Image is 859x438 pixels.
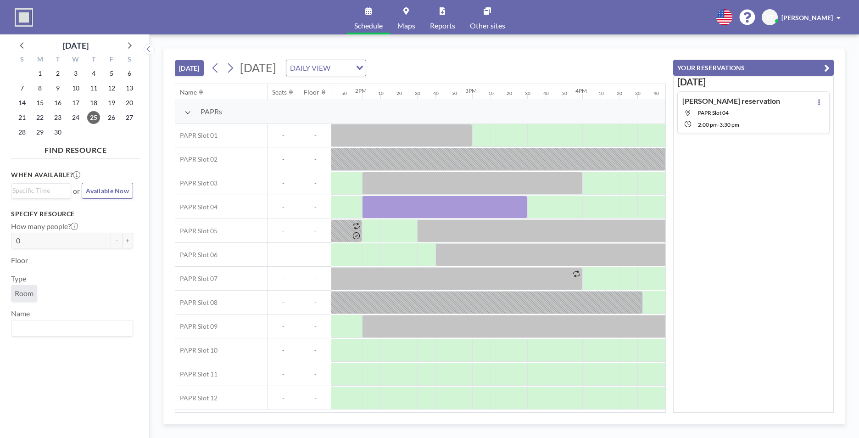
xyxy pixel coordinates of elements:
[299,227,331,235] span: -
[430,22,455,29] span: Reports
[105,111,118,124] span: Friday, September 26, 2025
[87,82,100,95] span: Thursday, September 11, 2025
[268,131,299,140] span: -
[105,96,118,109] span: Friday, September 19, 2025
[12,185,66,196] input: Search for option
[51,82,64,95] span: Tuesday, September 9, 2025
[11,222,78,231] label: How many people?
[341,90,347,96] div: 50
[766,13,774,22] span: YT
[12,322,128,334] input: Search for option
[396,90,402,96] div: 20
[175,322,218,331] span: PAPR Slot 09
[69,111,82,124] span: Wednesday, September 24, 2025
[49,54,67,66] div: T
[67,54,85,66] div: W
[33,111,46,124] span: Monday, September 22, 2025
[175,298,218,307] span: PAPR Slot 08
[15,8,33,27] img: organization-logo
[11,320,133,336] div: Search for option
[286,60,366,76] div: Search for option
[16,82,28,95] span: Sunday, September 7, 2025
[617,90,622,96] div: 20
[288,62,332,74] span: DAILY VIEW
[268,370,299,378] span: -
[51,67,64,80] span: Tuesday, September 2, 2025
[175,227,218,235] span: PAPR Slot 05
[299,298,331,307] span: -
[268,155,299,163] span: -
[525,90,530,96] div: 30
[175,251,218,259] span: PAPR Slot 06
[268,203,299,211] span: -
[635,90,641,96] div: 30
[673,60,834,76] button: YOUR RESERVATIONS
[11,309,30,318] label: Name
[120,54,138,66] div: S
[488,90,494,96] div: 10
[175,60,204,76] button: [DATE]
[299,131,331,140] span: -
[33,96,46,109] span: Monday, September 15, 2025
[111,233,122,248] button: -
[718,121,720,128] span: -
[354,22,383,29] span: Schedule
[13,54,31,66] div: S
[433,90,439,96] div: 40
[87,96,100,109] span: Thursday, September 18, 2025
[33,82,46,95] span: Monday, September 8, 2025
[355,87,367,94] div: 2PM
[698,109,729,116] span: PAPR Slot 04
[175,155,218,163] span: PAPR Slot 02
[87,111,100,124] span: Thursday, September 25, 2025
[11,274,26,283] label: Type
[698,121,718,128] span: 2:00 PM
[598,90,604,96] div: 10
[268,322,299,331] span: -
[175,131,218,140] span: PAPR Slot 01
[507,90,512,96] div: 20
[33,67,46,80] span: Monday, September 1, 2025
[240,61,276,74] span: [DATE]
[73,186,80,196] span: or
[268,346,299,354] span: -
[299,179,331,187] span: -
[69,96,82,109] span: Wednesday, September 17, 2025
[268,179,299,187] span: -
[11,184,71,197] div: Search for option
[299,346,331,354] span: -
[268,394,299,402] span: -
[299,251,331,259] span: -
[299,155,331,163] span: -
[51,111,64,124] span: Tuesday, September 23, 2025
[415,90,420,96] div: 30
[16,126,28,139] span: Sunday, September 28, 2025
[653,90,659,96] div: 40
[175,370,218,378] span: PAPR Slot 11
[11,142,140,155] h4: FIND RESOURCE
[102,54,120,66] div: F
[11,256,28,265] label: Floor
[69,67,82,80] span: Wednesday, September 3, 2025
[51,96,64,109] span: Tuesday, September 16, 2025
[175,346,218,354] span: PAPR Slot 10
[299,203,331,211] span: -
[82,183,133,199] button: Available Now
[69,82,82,95] span: Wednesday, September 10, 2025
[378,90,384,96] div: 10
[16,96,28,109] span: Sunday, September 14, 2025
[175,179,218,187] span: PAPR Slot 03
[333,62,351,74] input: Search for option
[123,111,136,124] span: Saturday, September 27, 2025
[15,289,33,298] span: Room
[175,203,218,211] span: PAPR Slot 04
[470,22,505,29] span: Other sites
[268,251,299,259] span: -
[123,96,136,109] span: Saturday, September 20, 2025
[87,67,100,80] span: Thursday, September 4, 2025
[299,394,331,402] span: -
[575,87,587,94] div: 4PM
[304,88,319,96] div: Floor
[201,107,222,116] span: PAPRs
[123,82,136,95] span: Saturday, September 13, 2025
